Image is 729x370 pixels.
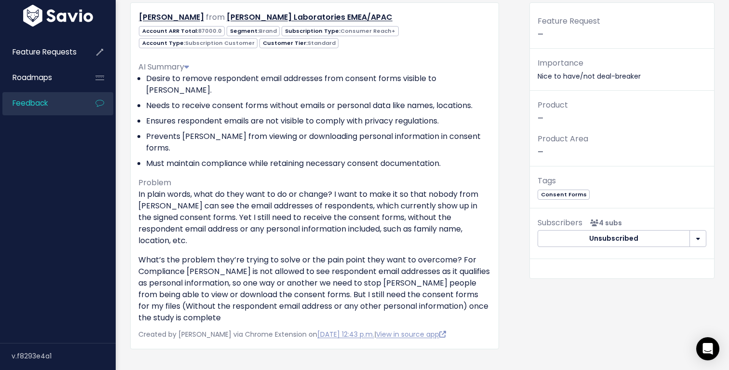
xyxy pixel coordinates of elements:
[538,57,583,69] span: Importance
[538,98,706,124] p: —
[146,131,491,154] li: Prevents [PERSON_NAME] from viewing or downloading personal information in consent forms.
[538,56,706,82] p: Nice to have/not deal-breaker
[376,329,446,339] a: View in source app
[146,158,491,169] li: Must maintain compliance while retaining necessary consent documentation.
[198,27,222,35] span: 87000.0
[259,27,277,35] span: Brand
[138,177,171,188] span: Problem
[308,39,336,47] span: Standard
[317,329,374,339] a: [DATE] 12:43 p.m.
[340,27,395,35] span: Consumer Reach+
[538,189,590,199] a: Consent Forms
[13,72,52,82] span: Roadmaps
[538,133,588,144] span: Product Area
[2,92,80,114] a: Feedback
[13,47,77,57] span: Feature Requests
[538,230,690,247] button: Unsubscribed
[138,329,446,339] span: Created by [PERSON_NAME] via Chrome Extension on |
[21,5,95,27] img: logo-white.9d6f32f41409.svg
[227,12,392,23] a: [PERSON_NAME] Laboratories EMEA/APAC
[538,15,600,27] span: Feature Request
[227,26,280,36] span: Segment:
[146,115,491,127] li: Ensures respondent emails are not visible to comply with privacy regulations.
[206,12,225,23] span: from
[146,100,491,111] li: Needs to receive consent forms without emails or personal data like names, locations.
[282,26,398,36] span: Subscription Type:
[13,98,48,108] span: Feedback
[139,26,225,36] span: Account ARR Total:
[138,61,189,72] span: AI Summary
[259,38,338,48] span: Customer Tier:
[696,337,719,360] div: Open Intercom Messenger
[530,14,714,49] div: —
[538,132,706,158] p: —
[138,254,491,324] p: What’s the problem they’re trying to solve or the pain point they want to overcome? For Complianc...
[538,217,582,228] span: Subscribers
[185,39,255,47] span: Subscription Customer
[586,218,622,228] span: <p><strong>Subscribers</strong><br><br> - Kelly Kendziorski<br> - Migui Franco<br> - Alexander De...
[2,41,80,63] a: Feature Requests
[139,38,257,48] span: Account Type:
[138,189,491,247] p: In plain words, what do they want to do or change? I want to make it so that nobody from [PERSON_...
[538,190,590,200] span: Consent Forms
[538,175,556,186] span: Tags
[12,343,116,369] div: v.f8293e4a1
[538,99,568,110] span: Product
[139,12,204,23] a: [PERSON_NAME]
[2,67,80,89] a: Roadmaps
[146,73,491,96] li: Desire to remove respondent email addresses from consent forms visible to [PERSON_NAME].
